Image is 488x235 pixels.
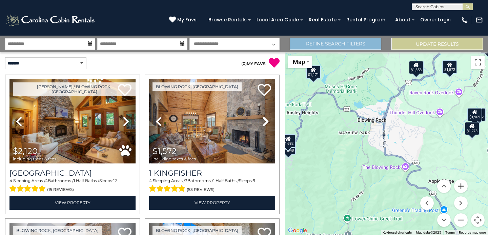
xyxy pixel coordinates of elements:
[149,178,275,194] div: Sleeping Areas / Bathrooms / Sleeps:
[149,178,152,183] span: 4
[5,13,97,27] img: White-1-2.png
[281,141,296,154] div: $1,548
[13,146,38,156] span: $2,120
[241,61,247,66] span: ( )
[9,169,136,178] h3: Mountain Song Lodge
[461,16,468,24] img: phone-regular-white.png
[9,196,136,210] a: View Property
[471,213,485,227] button: Map camera controls
[442,60,457,74] div: $1,572
[437,213,451,227] button: Move down
[306,65,321,79] div: $1,171
[417,15,454,25] a: Owner Login
[471,56,485,69] button: Toggle fullscreen view
[454,179,468,193] button: Zoom in
[9,178,136,194] div: Sleeping Areas / Bathrooms / Sleeps:
[45,178,48,183] span: 4
[475,16,483,24] img: mail-regular-white.png
[437,179,451,193] button: Move up
[445,231,455,234] a: Terms (opens in new tab)
[149,196,275,210] a: View Property
[47,185,74,194] span: (15 reviews)
[286,226,309,235] img: Google
[177,16,197,23] span: My Favs
[392,15,414,25] a: About
[169,16,198,24] a: My Favs
[185,178,187,183] span: 3
[213,178,239,183] span: 1 Half Baths /
[241,61,266,66] a: (0)MY FAVS
[383,230,412,235] button: Keyboard shortcuts
[9,178,12,183] span: 4
[149,169,275,178] a: 1 Kingfisher
[467,108,482,121] div: $1,969
[391,38,483,50] button: Update Results
[290,38,381,50] a: Refine Search Filters
[343,15,389,25] a: Rental Program
[13,82,136,96] a: [PERSON_NAME] / Blowing Rock, [GEOGRAPHIC_DATA]
[305,15,340,25] a: Real Estate
[420,196,434,210] button: Move left
[187,185,215,194] span: (53 reviews)
[258,83,271,98] a: Add to favorites
[152,82,242,91] a: Blowing Rock, [GEOGRAPHIC_DATA]
[409,60,424,74] div: $1,358
[293,58,305,65] span: Map
[205,15,250,25] a: Browse Rentals
[454,213,468,227] button: Zoom out
[243,61,245,66] span: 0
[288,56,312,68] button: Change map style
[9,79,136,163] img: thumbnail_163269168.jpeg
[416,231,441,234] span: Map data ©2025
[74,178,99,183] span: 1 Half Baths /
[113,178,117,183] span: 12
[253,178,255,183] span: 9
[152,157,196,161] span: including taxes & fees
[152,146,177,156] span: $1,572
[459,231,486,234] a: Report a map error
[286,226,309,235] a: Open this area in Google Maps (opens a new window)
[13,157,56,161] span: including taxes & fees
[152,226,242,235] a: Blowing Rock, [GEOGRAPHIC_DATA]
[281,134,296,148] div: $1,692
[149,79,275,163] img: thumbnail_163279458.jpeg
[13,226,102,235] a: Blowing Rock, [GEOGRAPHIC_DATA]
[465,121,480,135] div: $1,273
[454,196,468,210] button: Move right
[471,107,486,121] div: $2,322
[9,169,136,178] a: [GEOGRAPHIC_DATA]
[253,15,302,25] a: Local Area Guide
